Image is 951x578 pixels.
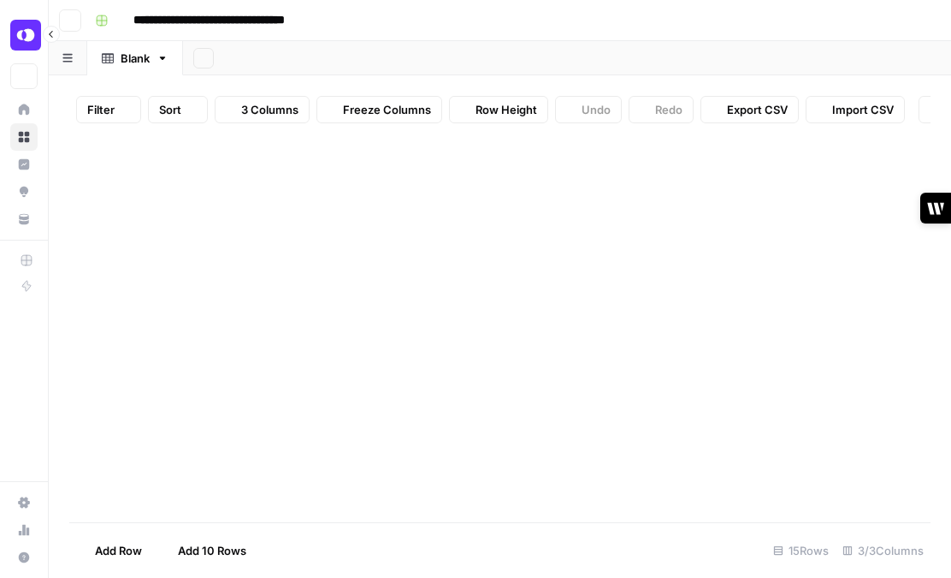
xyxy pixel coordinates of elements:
[555,96,622,123] button: Undo
[806,96,905,123] button: Import CSV
[241,101,298,118] span: 3 Columns
[121,50,150,67] div: Blank
[700,96,799,123] button: Export CSV
[836,537,930,564] div: 3/3 Columns
[475,101,537,118] span: Row Height
[316,96,442,123] button: Freeze Columns
[69,537,152,564] button: Add Row
[10,544,38,571] button: Help + Support
[10,206,38,233] a: Your Data
[152,537,257,564] button: Add 10 Rows
[87,101,115,118] span: Filter
[766,537,836,564] div: 15 Rows
[832,101,894,118] span: Import CSV
[215,96,310,123] button: 3 Columns
[148,96,208,123] button: Sort
[655,101,682,118] span: Redo
[727,101,788,118] span: Export CSV
[10,123,38,151] a: Browse
[10,151,38,178] a: Insights
[10,178,38,206] a: Opportunities
[10,516,38,544] a: Usage
[449,96,548,123] button: Row Height
[10,489,38,516] a: Settings
[159,101,181,118] span: Sort
[178,542,246,559] span: Add 10 Rows
[10,14,38,57] button: Workspace: OpenPhone
[343,101,431,118] span: Freeze Columns
[629,96,694,123] button: Redo
[10,20,41,51] img: OpenPhone Logo
[95,542,142,559] span: Add Row
[87,41,183,75] a: Blank
[76,96,141,123] button: Filter
[10,96,38,123] a: Home
[582,101,611,118] span: Undo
